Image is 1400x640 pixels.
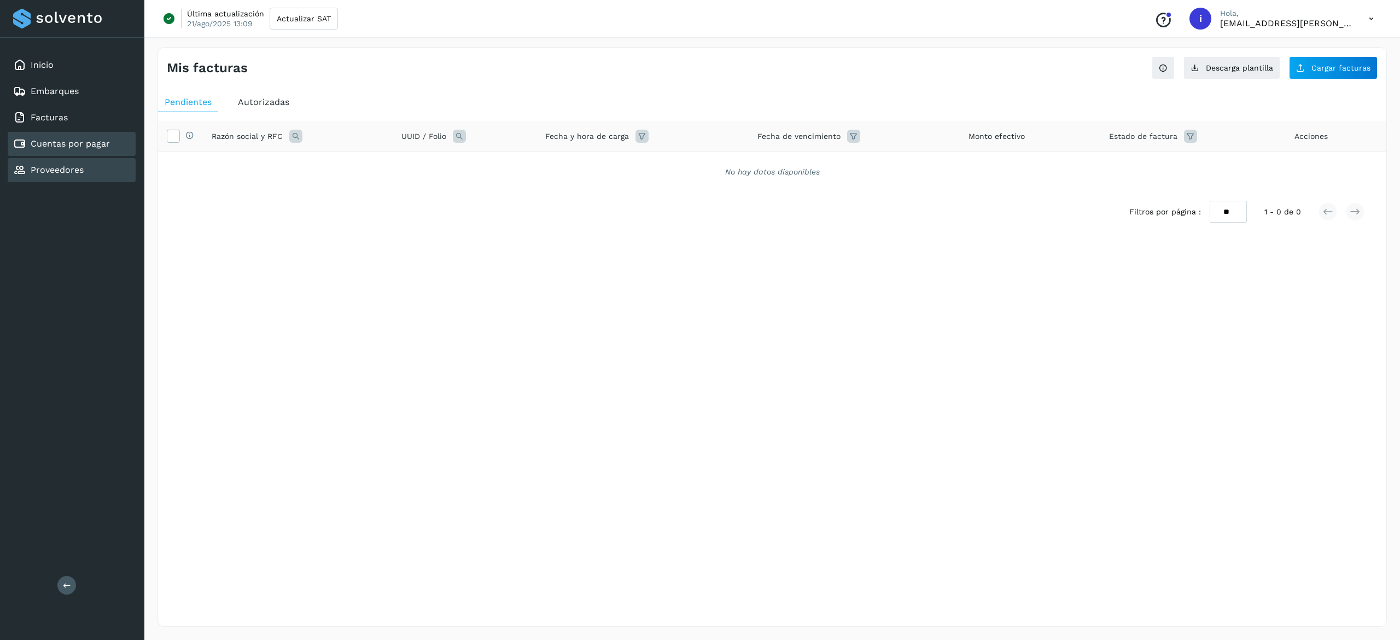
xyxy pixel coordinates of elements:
a: Embarques [31,86,79,96]
span: 1 - 0 de 0 [1264,206,1301,218]
div: No hay datos disponibles [172,166,1372,178]
span: Pendientes [165,97,212,107]
button: Actualizar SAT [270,8,338,30]
span: Descarga plantilla [1206,64,1273,72]
span: Estado de factura [1109,131,1177,142]
a: Inicio [31,60,54,70]
span: Filtros por página : [1129,206,1201,218]
span: Acciones [1294,131,1328,142]
div: Facturas [8,106,136,130]
p: Hola, [1220,9,1351,18]
span: Monto efectivo [969,131,1025,142]
div: Proveedores [8,158,136,182]
span: Fecha de vencimiento [757,131,841,142]
span: Razón social y RFC [212,131,283,142]
p: ikm@vink.com.mx [1220,18,1351,28]
div: Cuentas por pagar [8,132,136,156]
span: Actualizar SAT [277,15,331,22]
span: Cargar facturas [1311,64,1370,72]
button: Cargar facturas [1289,56,1378,79]
a: Cuentas por pagar [31,138,110,149]
span: Autorizadas [238,97,289,107]
a: Facturas [31,112,68,123]
div: Embarques [8,79,136,103]
span: UUID / Folio [401,131,446,142]
span: Fecha y hora de carga [545,131,629,142]
p: Última actualización [187,9,264,19]
a: Proveedores [31,165,84,175]
div: Inicio [8,53,136,77]
p: 21/ago/2025 13:09 [187,19,253,28]
button: Descarga plantilla [1183,56,1280,79]
h4: Mis facturas [167,60,248,76]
